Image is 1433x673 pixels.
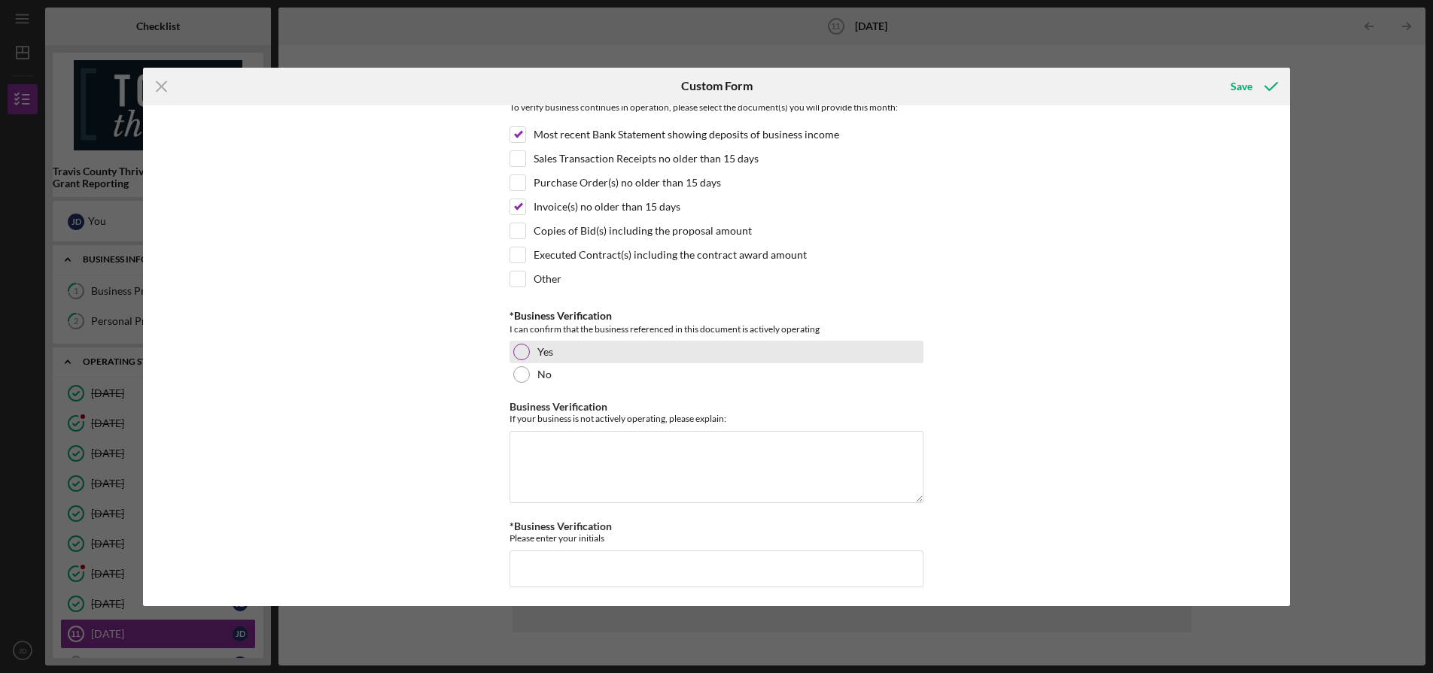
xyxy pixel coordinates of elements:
[1231,71,1252,102] div: Save
[537,346,553,358] label: Yes
[534,247,807,262] label: Executed Contract(s) including the contract award amount
[534,127,839,142] label: Most recent Bank Statement showing deposits of business income
[534,199,680,214] label: Invoice(s) no older than 15 days
[510,400,607,413] label: Business Verification
[510,100,923,119] div: To verify business continues in operation, please select the document(s) you will provide this mo...
[534,151,759,166] label: Sales Transaction Receipts no older than 15 days
[534,175,721,190] label: Purchase Order(s) no older than 15 days
[510,322,923,337] div: I can confirm that the business referenced in this document is actively operating
[510,520,612,532] label: *Business Verification
[510,310,923,322] div: *Business Verification
[681,79,753,92] h6: Custom Form
[537,368,552,380] label: No
[534,271,561,286] label: Other
[534,223,752,238] label: Copies of Bid(s) including the proposal amount
[510,413,923,424] div: If your business is not actively operating, please explain:
[1215,71,1290,102] button: Save
[510,532,923,544] div: Please enter your initials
